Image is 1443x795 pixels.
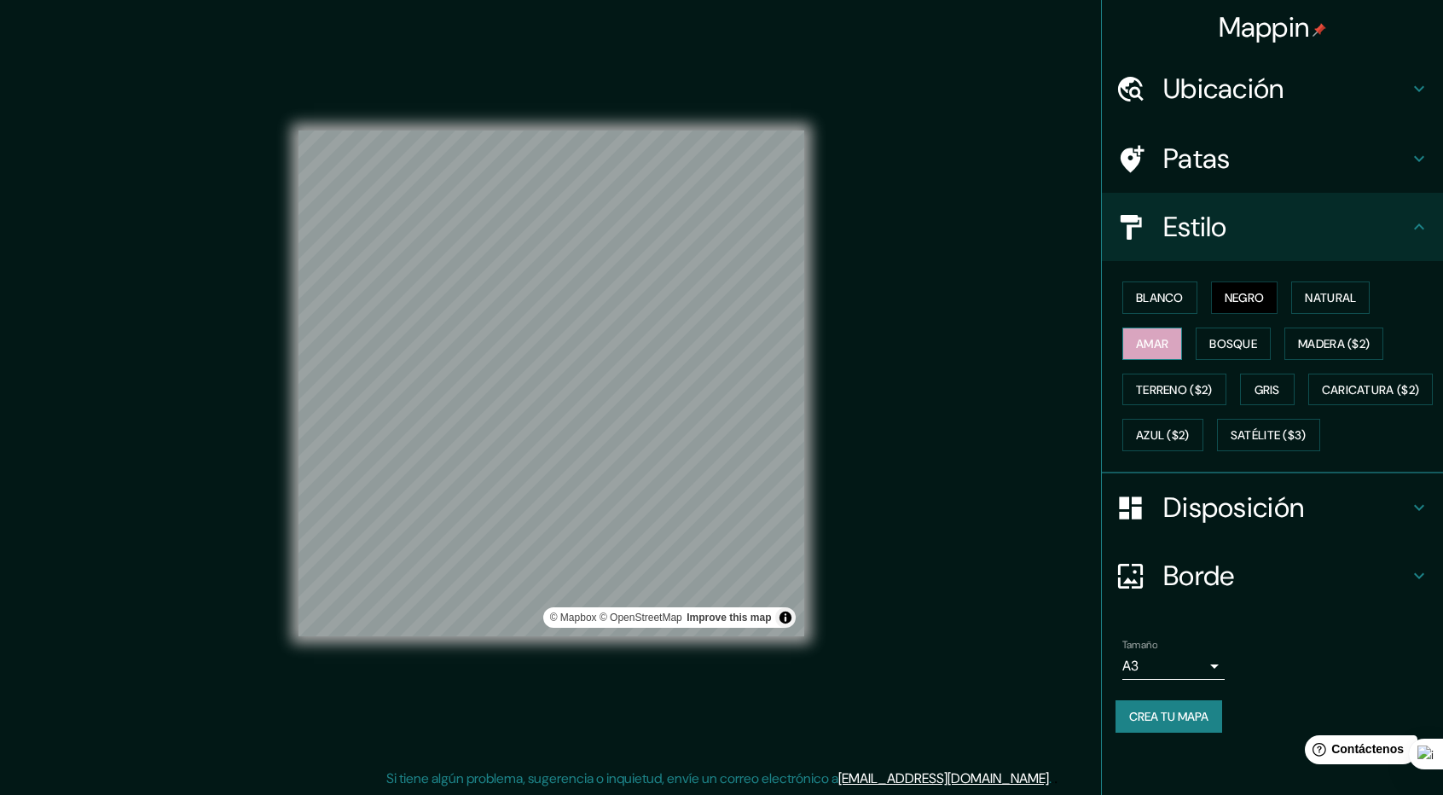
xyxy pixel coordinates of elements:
font: Bosque [1209,336,1257,351]
font: Amar [1136,336,1168,351]
font: Crea tu mapa [1129,709,1208,724]
img: pin-icon.png [1313,23,1326,37]
button: Negro [1211,281,1278,314]
font: Azul ($2) [1136,428,1190,444]
font: Satélite ($3) [1231,428,1307,444]
div: A3 [1122,653,1225,680]
font: A3 [1122,657,1139,675]
font: Tamaño [1122,638,1157,652]
iframe: Lanzador de widgets de ayuda [1291,728,1424,776]
a: [EMAIL_ADDRESS][DOMAIN_NAME] [838,769,1049,787]
div: Ubicación [1102,55,1443,123]
font: Si tiene algún problema, sugerencia o inquietud, envíe un correo electrónico a [386,769,838,787]
font: Negro [1225,290,1265,305]
font: Borde [1163,558,1235,594]
font: Mappin [1219,9,1310,45]
div: Patas [1102,125,1443,193]
font: Madera ($2) [1298,336,1370,351]
font: Patas [1163,141,1231,177]
canvas: Mapa [298,131,804,636]
font: Caricatura ($2) [1322,382,1420,397]
button: Terreno ($2) [1122,374,1226,406]
a: Mapbox [550,612,597,624]
div: Estilo [1102,193,1443,261]
font: . [1049,769,1052,787]
button: Caricatura ($2) [1308,374,1434,406]
font: Estilo [1163,209,1227,245]
button: Azul ($2) [1122,419,1203,451]
a: Map feedback [687,612,771,624]
div: Disposición [1102,473,1443,542]
button: Amar [1122,328,1182,360]
button: Bosque [1196,328,1271,360]
button: Blanco [1122,281,1197,314]
a: OpenStreetMap [600,612,682,624]
button: Madera ($2) [1284,328,1383,360]
font: Terreno ($2) [1136,382,1213,397]
button: Satélite ($3) [1217,419,1320,451]
font: Blanco [1136,290,1184,305]
button: Crea tu mapa [1116,700,1222,733]
button: Gris [1240,374,1295,406]
font: Disposición [1163,490,1304,525]
font: . [1052,769,1054,787]
button: Natural [1291,281,1370,314]
font: Ubicación [1163,71,1284,107]
button: Activar o desactivar atribución [775,607,796,628]
div: Borde [1102,542,1443,610]
font: Gris [1255,382,1280,397]
font: Natural [1305,290,1356,305]
font: . [1054,769,1058,787]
